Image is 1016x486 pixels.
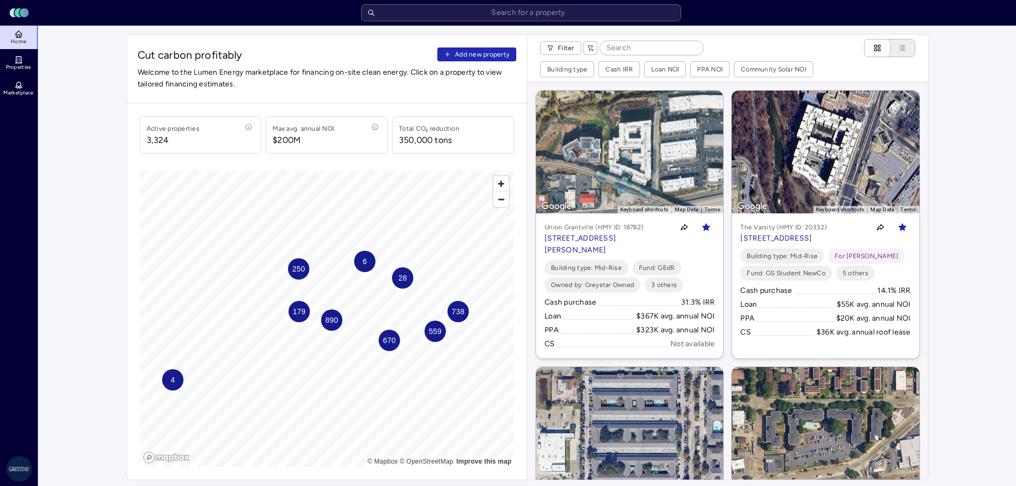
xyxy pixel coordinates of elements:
div: Map marker [447,301,469,322]
div: PPA NOI [697,64,723,75]
button: Zoom out [493,192,509,207]
div: Map marker [162,369,183,391]
div: Building type [547,64,587,75]
span: Cut carbon profitably [138,47,434,62]
a: Map feedback [457,458,511,465]
button: Add new property [437,47,516,61]
button: Building type [541,62,594,77]
span: 5 others [843,268,868,278]
button: Loan NOI [645,62,685,77]
div: Map marker [354,251,375,272]
span: Zoom out [493,192,509,207]
div: PPA [545,324,558,336]
span: Filter [558,43,574,53]
p: [STREET_ADDRESS][PERSON_NAME] [545,233,669,256]
span: 670 [382,334,395,346]
div: Cash purchase [740,285,792,297]
span: Owned by: Greystar Owned [551,280,634,290]
div: Loan [740,299,757,310]
div: $20K avg. annual NOI [836,313,911,324]
div: Loan [545,310,561,322]
button: Toggle favorite [894,219,911,236]
div: Community Solar NOI [741,64,806,75]
div: PPA [740,313,754,324]
div: Cash IRR [605,64,633,75]
input: Search for a property [361,4,681,21]
span: For [PERSON_NAME] [835,251,898,261]
a: MapThe Varsity (HMY ID: 20332)[STREET_ADDRESS]Toggle favoriteBuilding type: Mid-RiseFor [PERSON_N... [732,91,919,358]
div: CS [545,338,555,350]
div: Total CO₂ reduction [399,123,459,134]
a: Mapbox [367,458,398,465]
a: OpenStreetMap [399,458,453,465]
div: Not available [670,338,715,350]
a: MapUnion Grantville (HMY ID: 18782)[STREET_ADDRESS][PERSON_NAME]Toggle favoriteBuilding type: Mid... [536,91,723,358]
p: Union Grantville (HMY ID: 18782) [545,222,669,233]
span: Fund: GEdR [639,262,675,273]
div: 31.3% IRR [681,297,715,308]
div: Map marker [289,301,310,322]
div: CS [740,326,751,338]
div: Active properties [147,123,199,134]
span: Building type: Mid-Rise [551,262,622,273]
button: Filter [540,41,581,55]
span: Properties [6,64,31,70]
span: Marketplace [3,90,33,96]
div: Map marker [425,321,446,342]
div: 14.1% IRR [877,285,910,297]
input: Search [600,41,703,55]
button: 5 others [836,266,875,281]
p: The Varsity (HMY ID: 20332) [740,222,827,233]
div: Map marker [392,267,413,289]
span: Building type: Mid-Rise [747,251,818,261]
span: 3,324 [147,134,199,147]
button: Zoom in [493,176,509,192]
canvas: Map [140,171,515,467]
span: 559 [428,325,441,337]
span: 6 [362,256,366,267]
div: Map marker [321,309,342,331]
span: Welcome to the Lumen Energy marketplace for financing on-site clean energy. Click on a property t... [138,67,517,90]
span: 4 [170,374,174,386]
span: 250 [292,263,305,275]
button: PPA NOI [691,62,729,77]
button: Cards view [864,39,891,57]
div: Map marker [288,258,309,280]
span: 179 [292,306,305,317]
img: Greystar AS [6,456,32,482]
span: Add new property [455,49,509,60]
p: [STREET_ADDRESS] [740,233,827,244]
div: $323K avg. annual NOI [636,324,715,336]
div: $55K avg. annual NOI [837,299,911,310]
a: Mapbox logo [143,451,190,464]
button: Cash IRR [599,62,639,77]
button: 3 others [645,277,683,292]
div: Loan NOI [651,64,679,75]
button: Community Solar NOI [734,62,813,77]
span: 890 [325,314,338,326]
span: 738 [451,306,464,317]
button: List view [880,39,915,57]
div: 350,000 tons [399,134,452,147]
div: $36K avg. annual roof lease [817,326,911,338]
span: Home [11,38,26,45]
div: Max avg. annual NOI [273,123,334,134]
span: 28 [398,272,406,284]
div: Cash purchase [545,297,596,308]
div: $367K avg. annual NOI [636,310,715,322]
span: 3 others [651,280,677,290]
span: Fund: GS Student NewCo [747,268,826,278]
button: Toggle favorite [698,219,715,236]
span: $200M [273,134,334,147]
div: Map marker [379,330,400,351]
